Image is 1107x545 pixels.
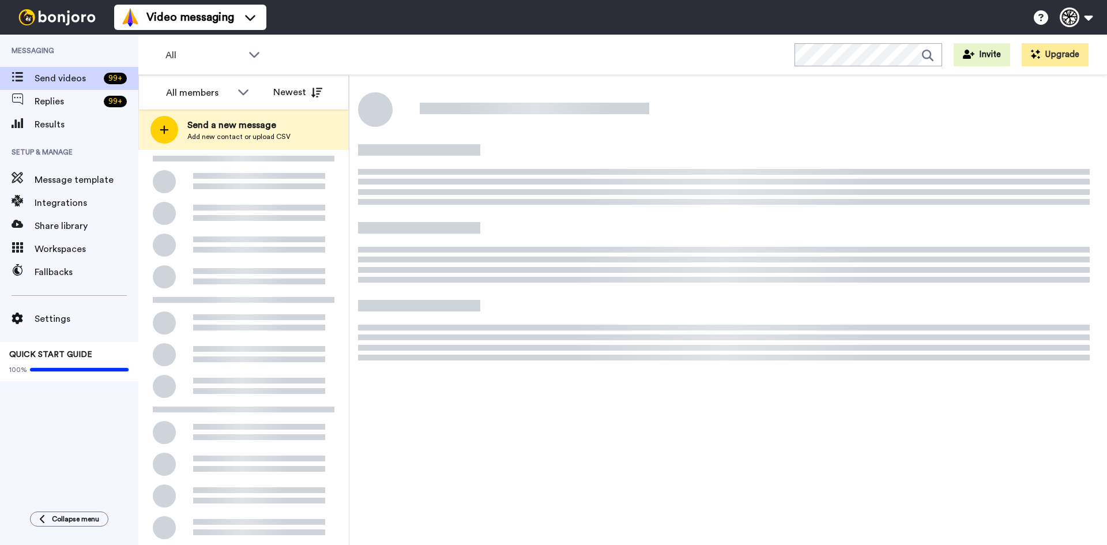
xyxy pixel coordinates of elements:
span: Integrations [35,196,138,210]
span: All [165,48,243,62]
span: Video messaging [146,9,234,25]
span: Fallbacks [35,265,138,279]
span: 100% [9,365,27,374]
span: Workspaces [35,242,138,256]
span: Collapse menu [52,514,99,524]
span: Replies [35,95,99,108]
img: bj-logo-header-white.svg [14,9,100,25]
img: vm-color.svg [121,8,140,27]
div: 99 + [104,73,127,84]
div: 99 + [104,96,127,107]
span: Share library [35,219,138,233]
button: Invite [954,43,1010,66]
span: QUICK START GUIDE [9,351,92,359]
span: Settings [35,312,138,326]
span: Results [35,118,138,131]
span: Message template [35,173,138,187]
span: Add new contact or upload CSV [187,132,291,141]
button: Upgrade [1022,43,1089,66]
button: Collapse menu [30,512,108,527]
span: Send a new message [187,118,291,132]
div: All members [166,86,232,100]
span: Send videos [35,72,99,85]
button: Newest [265,81,331,104]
